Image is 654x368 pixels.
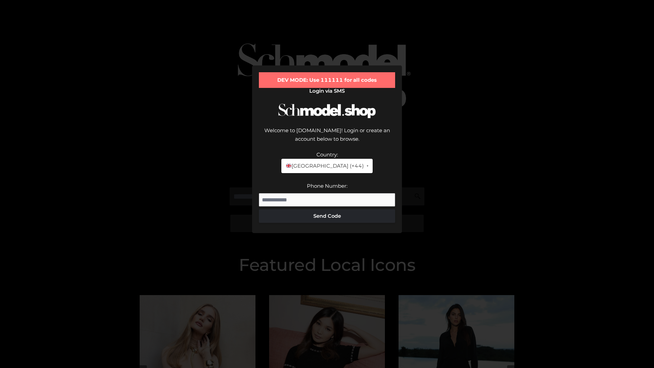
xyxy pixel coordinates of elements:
div: Welcome to [DOMAIN_NAME]! Login or create an account below to browse. [259,126,395,150]
button: Send Code [259,209,395,223]
div: DEV MODE: Use 111111 for all codes [259,72,395,88]
h2: Login via SMS [259,88,395,94]
label: Country: [316,151,338,158]
img: 🇬🇧 [286,163,291,168]
img: Schmodel Logo [276,97,378,124]
span: [GEOGRAPHIC_DATA] (+44) [285,162,363,170]
label: Phone Number: [307,183,347,189]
